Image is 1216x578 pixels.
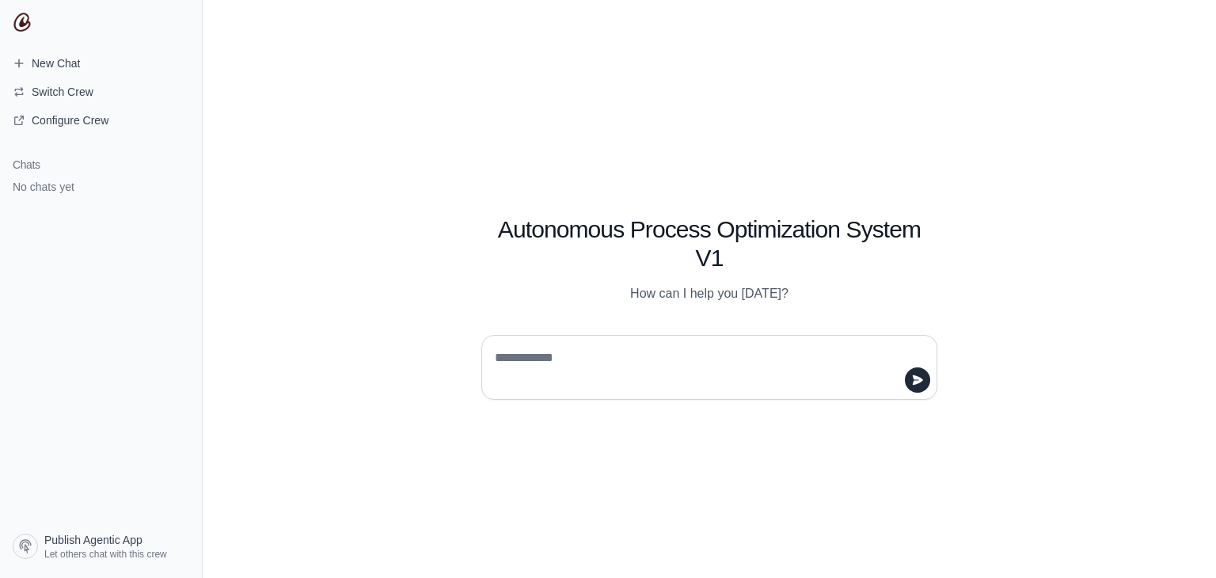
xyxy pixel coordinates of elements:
[6,79,196,105] button: Switch Crew
[32,84,93,100] span: Switch Crew
[6,108,196,133] a: Configure Crew
[481,284,937,303] p: How can I help you [DATE]?
[32,55,80,71] span: New Chat
[6,51,196,76] a: New Chat
[32,112,108,128] span: Configure Crew
[6,527,196,565] a: Publish Agentic App Let others chat with this crew
[44,532,142,548] span: Publish Agentic App
[481,215,937,272] h1: Autonomous Process Optimization System V1
[13,13,32,32] img: CrewAI Logo
[44,548,167,561] span: Let others chat with this crew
